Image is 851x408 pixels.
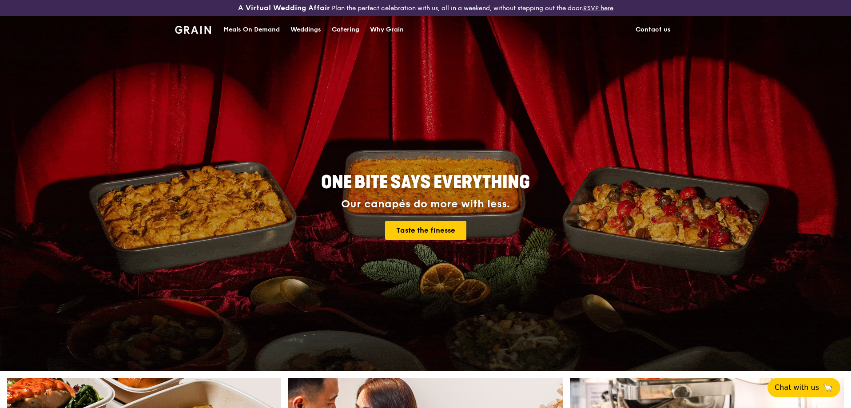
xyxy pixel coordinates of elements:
div: Meals On Demand [223,16,280,43]
img: Grain [175,26,211,34]
span: ONE BITE SAYS EVERYTHING [321,172,530,193]
span: 🦙 [823,382,833,393]
div: Catering [332,16,359,43]
a: Contact us [630,16,676,43]
a: Catering [326,16,365,43]
a: Weddings [285,16,326,43]
div: Why Grain [370,16,404,43]
a: Taste the finesse [385,221,466,240]
div: Plan the perfect celebration with us, all in a weekend, without stepping out the door. [170,4,681,12]
a: Why Grain [365,16,409,43]
div: Weddings [290,16,321,43]
span: Chat with us [775,382,819,393]
a: RSVP here [583,4,613,12]
h3: A Virtual Wedding Affair [238,4,330,12]
button: Chat with us🦙 [767,378,840,397]
a: GrainGrain [175,16,211,42]
div: Our canapés do more with less. [266,198,585,210]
